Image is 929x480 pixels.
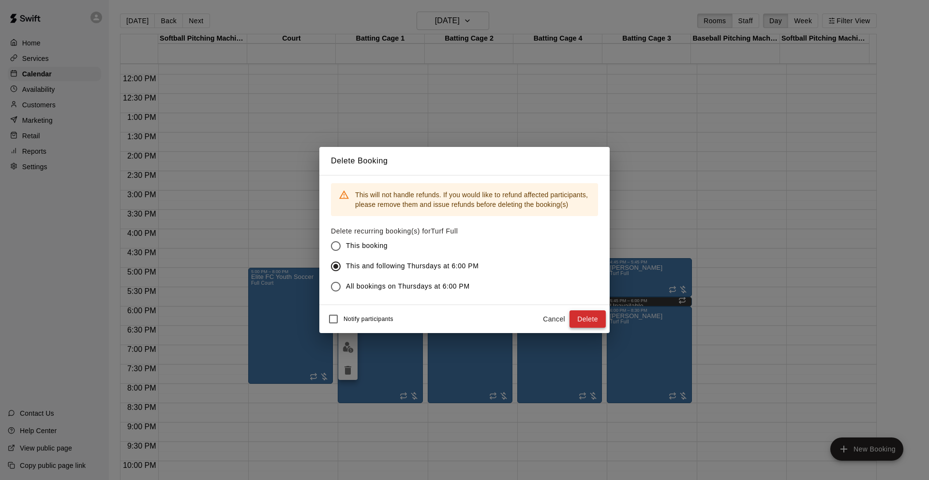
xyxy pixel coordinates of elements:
h2: Delete Booking [319,147,610,175]
span: All bookings on Thursdays at 6:00 PM [346,281,470,291]
button: Cancel [539,310,569,328]
div: This will not handle refunds. If you would like to refund affected participants, please remove th... [355,186,590,213]
button: Delete [569,310,606,328]
span: This booking [346,241,388,251]
label: Delete recurring booking(s) for Turf Full [331,226,487,236]
span: This and following Thursdays at 6:00 PM [346,261,479,271]
span: Notify participants [344,316,393,322]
